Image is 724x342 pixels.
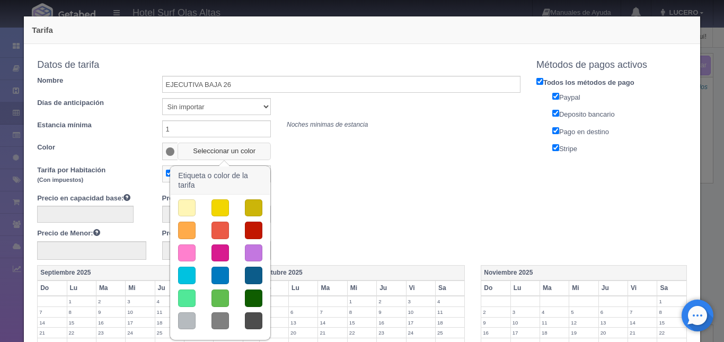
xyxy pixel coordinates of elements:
th: Mi [126,280,155,296]
th: Ju [598,280,628,296]
input: Paypal [552,93,559,100]
th: Vi [406,280,435,296]
label: Nombre [29,76,154,86]
th: Mi [347,280,376,296]
input: Pago en destino [552,127,559,134]
th: Vi [628,280,657,296]
label: 25 [155,328,184,338]
label: 11 [155,307,184,317]
label: 22 [348,328,376,338]
label: 2 [96,296,125,306]
label: 10 [126,307,154,317]
h4: Tarifa [32,24,692,36]
th: Ma [540,280,569,296]
label: 21 [38,328,66,338]
label: 11 [436,307,464,317]
span: $ [162,165,180,182]
label: 20 [599,328,628,338]
h4: Datos de tarifa [37,60,520,71]
label: Estancia mínima [29,120,154,130]
label: 10 [511,318,540,328]
label: 17 [407,318,435,328]
label: 14 [628,318,657,328]
label: 2 [377,296,405,306]
th: Ju [377,280,406,296]
label: Color [29,143,154,153]
label: 8 [348,307,376,317]
label: 18 [155,318,184,328]
label: 13 [289,318,317,328]
label: 3 [126,296,154,306]
label: 24 [407,328,435,338]
label: Pago en destino [544,125,695,137]
label: 21 [628,328,657,338]
label: Paypal [544,91,695,103]
label: 3 [407,296,435,306]
label: 23 [377,328,405,338]
label: 7 [38,307,66,317]
label: 17 [511,328,540,338]
th: Do [481,280,510,296]
label: 18 [436,318,464,328]
label: 9 [96,307,125,317]
th: Septiembre 2025 [38,266,243,281]
label: 8 [67,307,96,317]
label: 15 [67,318,96,328]
label: 3 [511,307,540,317]
input: Stripe [552,144,559,151]
label: 15 [348,318,376,328]
th: Octubre 2025 [259,266,465,281]
label: Precio por Junior: [162,228,228,239]
label: 20 [289,328,317,338]
th: Do [38,280,67,296]
label: 22 [657,328,686,338]
th: Ju [155,280,184,296]
label: 16 [481,328,510,338]
th: Ma [318,280,347,296]
th: Mi [569,280,598,296]
label: 6 [599,307,628,317]
label: Stripe [544,142,695,154]
label: 2 [481,307,510,317]
label: 9 [377,307,405,317]
label: 17 [126,318,154,328]
button: Seleccionar un color [178,143,271,160]
label: 25 [436,328,464,338]
label: 19 [569,328,598,338]
label: 1 [348,296,376,306]
h4: Métodos de pagos activos [536,60,687,71]
label: 7 [628,307,657,317]
label: 22 [67,328,96,338]
label: 6 [289,307,317,317]
label: 12 [569,318,598,328]
label: 18 [540,328,569,338]
label: Precio por persona extra : [162,193,254,204]
label: 12 [260,318,288,328]
label: 16 [377,318,405,328]
label: 8 [657,307,686,317]
label: 5 [260,307,288,317]
label: 7 [318,307,347,317]
label: 4 [155,296,184,306]
label: 4 [540,307,569,317]
small: (Con impuestos) [37,177,83,183]
label: Tarifa por Habitación [29,165,154,185]
th: Noviembre 2025 [481,266,687,281]
label: 19 [260,328,288,338]
label: 1 [67,296,96,306]
th: Sa [657,280,686,296]
label: 5 [569,307,598,317]
label: Deposito bancario [544,108,695,120]
input: Todos los métodos de pago [536,78,543,85]
th: Lu [289,280,318,296]
th: Ma [96,280,125,296]
label: 4 [436,296,464,306]
label: 13 [599,318,628,328]
label: 10 [407,307,435,317]
input: Deposito bancario [552,110,559,117]
label: 11 [540,318,569,328]
label: 21 [318,328,347,338]
label: 24 [126,328,154,338]
label: 14 [38,318,66,328]
th: Do [259,280,288,296]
